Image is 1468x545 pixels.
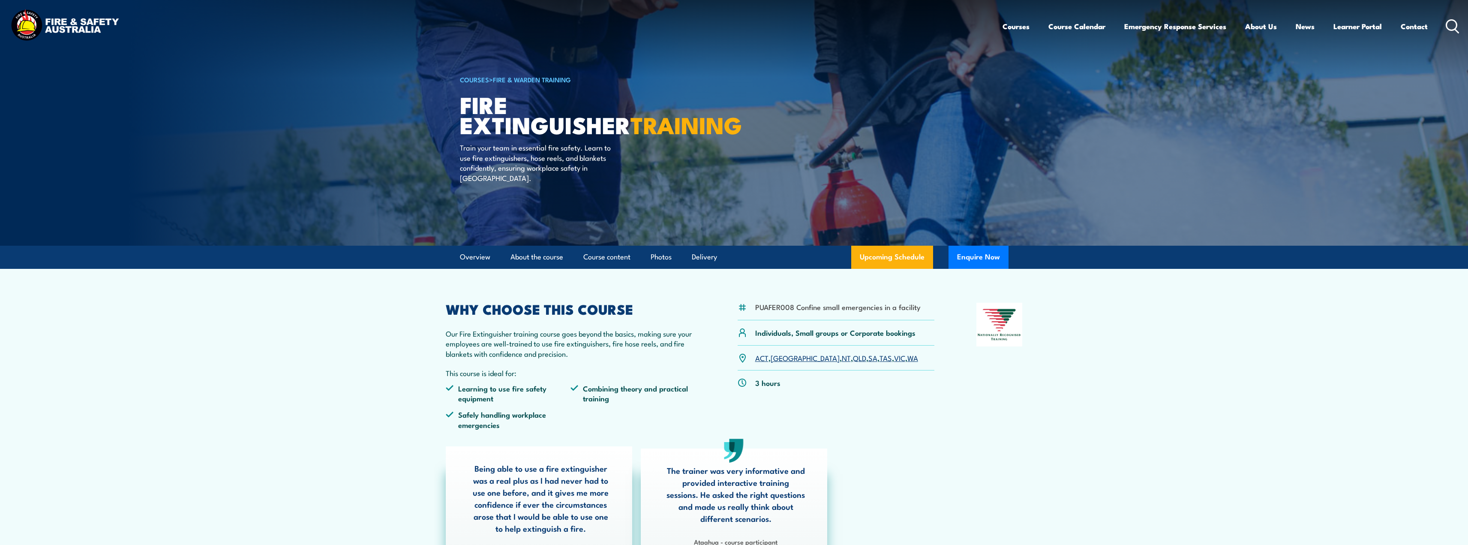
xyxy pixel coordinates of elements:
p: 3 hours [755,378,781,388]
li: Combining theory and practical training [570,383,696,403]
a: Course Calendar [1048,15,1105,38]
a: Photos [651,246,672,268]
a: About the course [510,246,563,268]
a: NT [842,352,851,363]
a: Overview [460,246,490,268]
h1: Fire Extinguisher [460,94,672,134]
a: SA [868,352,877,363]
p: , , , , , , , [755,353,918,363]
p: Individuals, Small groups or Corporate bookings [755,328,916,337]
li: Safely handling workplace emergencies [446,410,571,430]
a: QLD [853,352,866,363]
p: The trainer was very informative and provided interactive training sessions. He asked the right q... [666,464,806,524]
a: Learner Portal [1333,15,1382,38]
a: COURSES [460,75,489,84]
li: Learning to use fire safety equipment [446,383,571,403]
button: Enquire Now [949,246,1009,269]
h6: > [460,74,672,84]
p: Being able to use a fire extinguisher was a real plus as I had never had to use one before, and i... [471,462,611,534]
a: VIC [894,352,905,363]
a: News [1296,15,1315,38]
a: Upcoming Schedule [851,246,933,269]
p: This course is ideal for: [446,368,696,378]
p: Our Fire Extinguisher training course goes beyond the basics, making sure your employees are well... [446,328,696,358]
a: Course content [583,246,630,268]
a: Delivery [692,246,717,268]
strong: TRAINING [630,106,742,142]
p: Train your team in essential fire safety. Learn to use fire extinguishers, hose reels, and blanke... [460,142,616,183]
a: ACT [755,352,769,363]
a: Fire & Warden Training [493,75,571,84]
a: Contact [1401,15,1428,38]
li: PUAFER008 Confine small emergencies in a facility [755,302,921,312]
a: About Us [1245,15,1277,38]
img: Nationally Recognised Training logo. [976,303,1023,346]
a: WA [907,352,918,363]
a: Courses [1003,15,1030,38]
a: TAS [880,352,892,363]
a: Emergency Response Services [1124,15,1226,38]
h2: WHY CHOOSE THIS COURSE [446,303,696,315]
a: [GEOGRAPHIC_DATA] [771,352,840,363]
